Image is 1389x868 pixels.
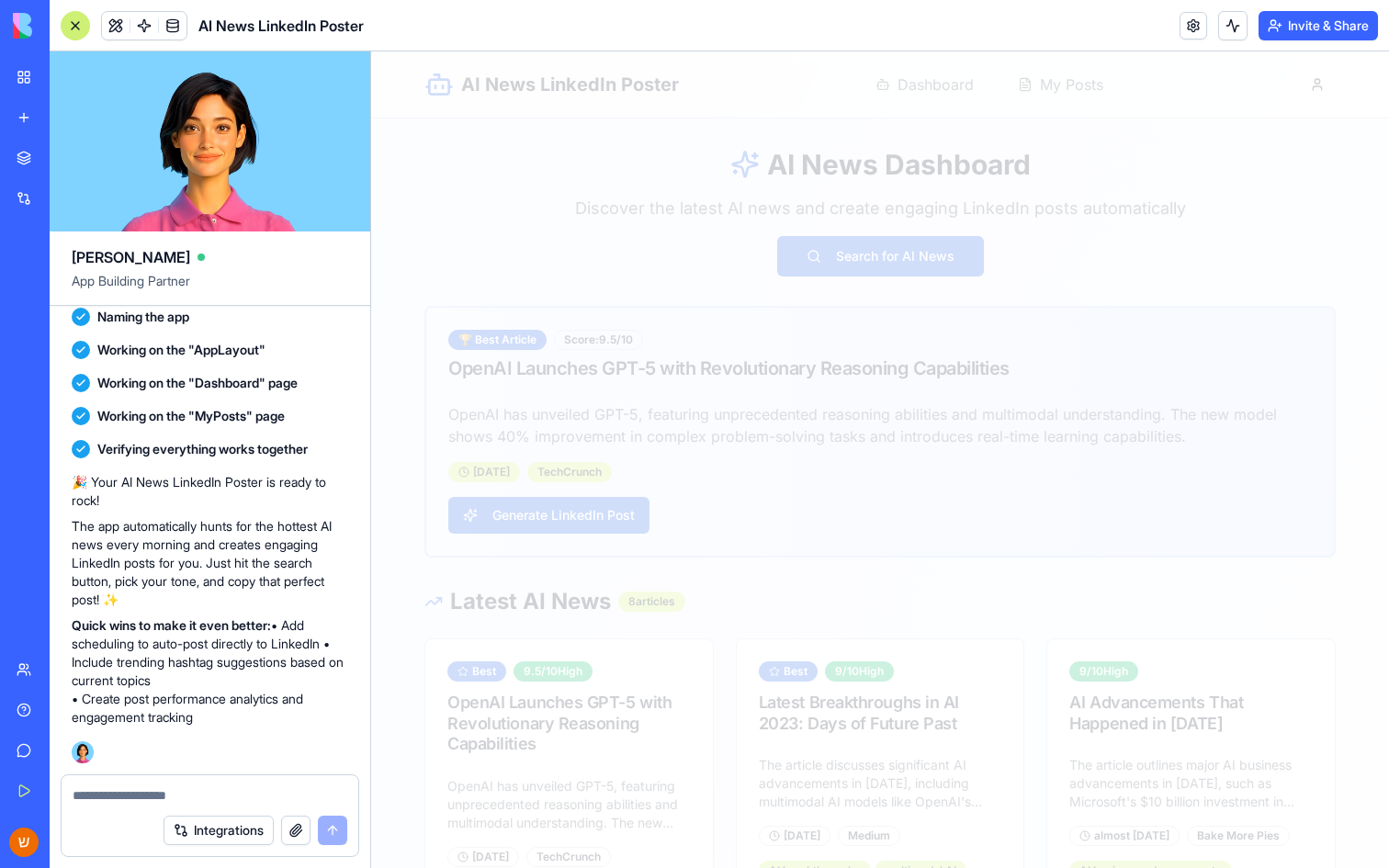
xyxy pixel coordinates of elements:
[388,774,459,795] div: [DATE]
[164,816,274,845] button: Integrations
[97,407,285,425] span: Working on the "MyPosts" page
[406,185,613,225] button: Search for AI News
[72,741,94,763] img: Ella_00000_wcx2te.png
[77,352,941,396] p: OpenAI has unveiled GPT-5, featuring unprecedented reasoning abilities and multimodal understandi...
[76,795,148,816] div: [DATE]
[97,374,298,392] span: Working on the "Dashboard" page
[156,411,241,431] div: TechCrunch
[698,774,808,795] div: almost [DATE]
[388,610,446,630] div: Best
[97,341,265,359] span: Working on the "AppLayout"
[9,828,39,857] img: ACg8ocLM3aNaol2nJdiEXNiZw2IYlfY7fRqaso0Rjd89MZFImDeXkw=s96-c
[72,517,348,609] p: The app automatically hunts for the hottest AI news every morning and creates engaging LinkedIn p...
[97,308,189,326] span: Naming the app
[76,726,320,781] p: OpenAI has unveiled GPT-5, featuring unprecedented reasoning abilities and multimodal understandi...
[72,272,348,305] span: App Building Partner
[90,20,308,46] h1: AI News LinkedIn Poster
[77,411,149,431] div: [DATE]
[503,809,595,829] div: multimodal AI
[698,705,942,760] p: The article outlines major AI business advancements in [DATE], such as Microsoft's $10 billion in...
[247,540,314,560] div: 8 articles
[198,15,364,37] span: AI News LinkedIn Poster
[526,22,603,44] span: Dashboard
[142,610,221,630] div: 9.5 /10 High
[816,774,919,795] div: Bake More Pies
[388,809,500,829] div: AI breakthroughs
[698,610,767,630] div: 9 /10 High
[72,616,348,727] p: • Add scheduling to auto-post directly to LinkedIn • Include trending hashtag suggestions based o...
[72,617,271,633] strong: Quick wins to make it even better:
[698,809,861,829] div: AI business advancements
[72,473,348,510] p: 🎉 Your AI News LinkedIn Poster is ready to rock!
[79,535,240,565] h2: Latest AI News
[493,15,614,51] a: Dashboard
[77,278,175,299] div: 🏆 Best Article
[467,774,529,795] div: Medium
[183,278,272,299] div: Score: 9.5 /10
[76,641,320,704] div: OpenAI Launches GPT-5 with Revolutionary Reasoning Capabilities
[13,13,127,39] img: logo
[72,246,190,268] span: [PERSON_NAME]
[76,610,135,630] div: Best
[155,795,240,816] div: TechCrunch
[669,22,732,44] span: My Posts
[388,705,631,760] p: The article discusses significant AI advancements in [DATE], including multimodal AI models like ...
[97,440,308,458] span: Verifying everything works together
[77,445,278,482] button: Generate LinkedIn Post
[636,15,743,51] a: My Posts
[454,610,523,630] div: 9 /10 High
[77,304,941,330] div: OpenAI Launches GPT-5 with Revolutionary Reasoning Capabilities
[200,144,818,170] p: Discover the latest AI news and create engaging LinkedIn posts automatically
[388,641,631,682] div: Latest Breakthroughs in AI 2023: Days of Future Past
[698,641,942,682] div: AI Advancements That Happened in [DATE]
[396,96,660,130] h1: AI News Dashboard
[1259,11,1378,40] button: Invite & Share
